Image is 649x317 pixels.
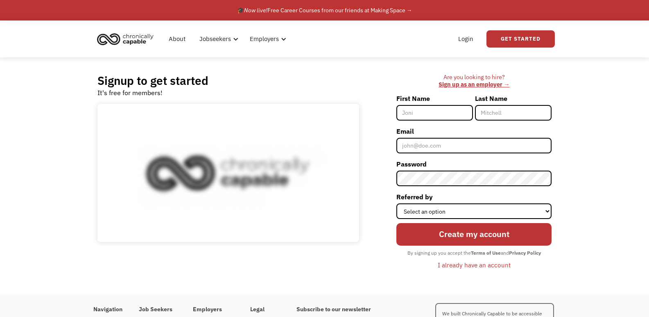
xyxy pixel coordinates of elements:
[471,250,501,256] strong: Terms of Use
[139,306,176,313] h4: Job Seekers
[486,30,555,48] a: Get Started
[95,30,160,48] a: home
[164,26,190,52] a: About
[396,73,552,89] div: Are you looking to hire? ‍
[453,26,478,52] a: Login
[97,73,208,88] h2: Signup to get started
[396,223,552,246] input: Create my account
[403,248,545,258] div: By signing up you accept the and
[396,105,473,121] input: Joni
[194,26,241,52] div: Jobseekers
[93,306,122,313] h4: Navigation
[475,105,552,121] input: Mitchell
[396,190,552,203] label: Referred by
[396,157,552,171] label: Password
[396,92,473,105] label: First Name
[250,34,279,44] div: Employers
[237,5,412,15] div: 🎓 Free Career Courses from our friends at Making Space →
[296,306,390,313] h4: Subscribe to our newsletter
[475,92,552,105] label: Last Name
[244,7,267,14] em: Now live!
[97,88,163,98] div: It's free for members!
[396,92,552,272] form: Member-Signup-Form
[439,80,509,88] a: Sign up as an employer →
[245,26,289,52] div: Employers
[193,306,234,313] h4: Employers
[396,125,552,138] label: Email
[509,250,541,256] strong: Privacy Policy
[199,34,231,44] div: Jobseekers
[250,306,280,313] h4: Legal
[396,138,552,153] input: john@doe.com
[95,30,156,48] img: Chronically Capable logo
[432,258,517,272] a: I already have an account
[438,260,511,270] div: I already have an account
